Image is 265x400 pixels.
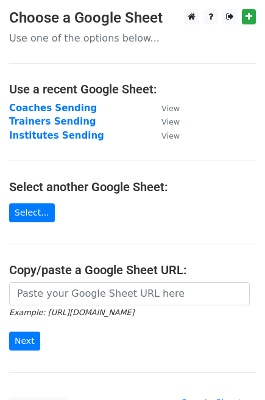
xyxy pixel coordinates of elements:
a: Select... [9,203,55,222]
h3: Choose a Google Sheet [9,9,256,27]
a: View [149,103,180,114]
small: View [161,104,180,113]
h4: Copy/paste a Google Sheet URL: [9,263,256,277]
small: Example: [URL][DOMAIN_NAME] [9,308,134,317]
input: Paste your Google Sheet URL here [9,282,250,305]
a: Coaches Sending [9,103,97,114]
small: View [161,131,180,140]
small: View [161,117,180,126]
h4: Use a recent Google Sheet: [9,82,256,96]
h4: Select another Google Sheet: [9,180,256,194]
a: View [149,130,180,141]
input: Next [9,332,40,351]
p: Use one of the options below... [9,32,256,45]
a: View [149,116,180,127]
a: Trainers Sending [9,116,96,127]
a: Institutes Sending [9,130,104,141]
